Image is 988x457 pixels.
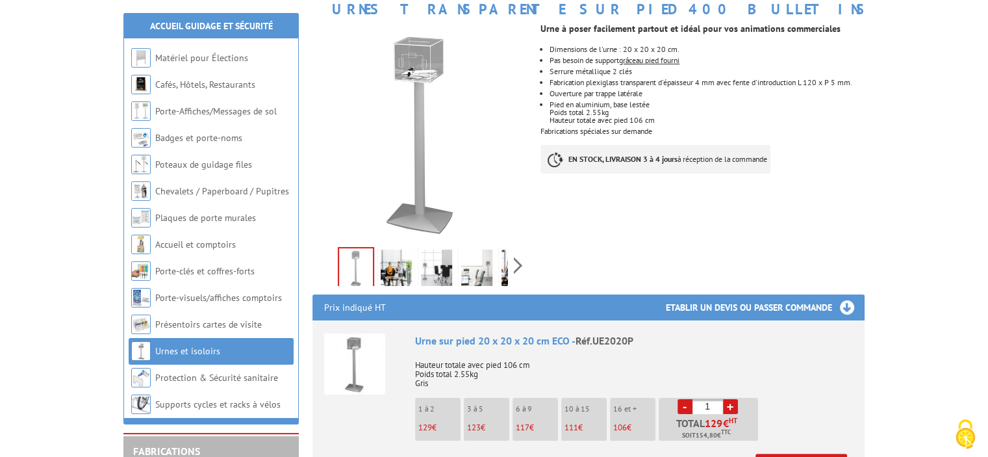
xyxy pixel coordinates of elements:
h3: Etablir un devis ou passer commande [666,294,865,320]
img: Porte-clés et coffres-forts [131,261,151,281]
img: Porte-Affiches/Messages de sol [131,101,151,121]
p: Ouverture par trappe latérale [550,90,864,98]
img: Supports cycles et racks à vélos [131,395,151,414]
img: Porte-visuels/affiches comptoirs [131,288,151,307]
p: Poids total 2.55kg Hauteur totale avec pied 106 cm [550,109,864,124]
p: Hauteur totale avec pied 106 cm Poids total 2.55kg Gris [415,352,853,388]
strong: EN STOCK, LIVRAISON 3 à 4 jours [568,154,678,164]
a: Accueil et comptoirs [155,239,236,250]
img: Accueil et comptoirs [131,235,151,254]
span: € [723,418,729,428]
a: Urnes et isoloirs [155,345,220,357]
a: Cafés, Hôtels, Restaurants [155,79,255,90]
div: Fabrications spéciales sur demande [540,17,874,187]
p: € [516,423,558,432]
a: Porte-clés et coffres-forts [155,265,255,277]
span: Réf.UE2020P [576,334,633,347]
img: Plaques de porte murales [131,208,151,228]
a: Porte-visuels/affiches comptoirs [155,292,282,304]
p: € [467,423,509,432]
a: Poteaux de guidage files [155,159,252,170]
img: Urnes et isoloirs [131,341,151,361]
img: Poteaux de guidage files [131,155,151,174]
li: Fabrication plexiglass transparent d'épaisseur 4 mm avec fente d'introduction L 120 x P 5 mm. [550,79,864,86]
span: 123 [467,422,481,433]
a: Présentoirs cartes de visite [155,319,262,330]
div: Urne sur pied 20 x 20 x 20 cm ECO - [415,333,853,348]
img: Urne sur pied 20 x 20 x 20 cm ECO [324,333,385,395]
span: 117 [516,422,529,433]
img: ue2020p_urnes_transparentes_sur_pied_2.jpg [421,250,452,290]
p: Prix indiqué HT [324,294,386,320]
span: 111 [564,422,578,433]
p: Total [662,418,758,441]
a: + [723,399,738,414]
button: Cookies (fenêtre modale) [943,413,988,457]
p: 10 à 15 [564,404,607,413]
img: Matériel pour Élections [131,48,151,68]
p: € [564,423,607,432]
p: 1 à 2 [418,404,461,413]
img: Cafés, Hôtels, Restaurants [131,75,151,94]
span: au pied fourni [619,55,679,65]
p: 6 à 9 [516,404,558,413]
a: Supports cycles et racks à vélos [155,398,281,410]
span: 154,80 [696,430,717,441]
img: Chevalets / Paperboard / Pupitres [131,181,151,201]
img: Présentoirs cartes de visite [131,315,151,334]
img: ue2020p_urnes_transparentes_sur_pied_3.jpg [461,250,492,290]
a: Plaques de porte murales [155,212,256,224]
p: € [418,423,461,432]
strong: Urne à poser facilement partout et idéal pour vos animations commerciales [540,23,841,34]
a: Matériel pour Élections [155,52,248,64]
a: - [678,399,692,414]
a: Accueil Guidage et Sécurité [150,20,273,32]
a: Protection & Sécurité sanitaire [155,372,278,384]
p: 16 et + [613,404,655,413]
li: Dimensions de l'urne : 20 x 20 x 20 cm. [550,46,864,53]
span: Soit € [682,430,731,441]
span: grâce [619,55,636,65]
span: 106 [613,422,627,433]
img: Protection & Sécurité sanitaire [131,368,151,387]
p: à réception de la commande [540,145,770,174]
sup: TTC [721,428,731,436]
sup: HT [729,416,737,425]
p: 3 à 5 [467,404,509,413]
img: urnes_et_isoloirs_ue2020p.jpg [339,248,373,289]
a: Chevalets / Paperboard / Pupitres [155,185,289,197]
img: Cookies (fenêtre modale) [949,418,982,450]
li: Serrure métallique 2 clés [550,68,864,75]
li: Pas besoin de support [550,57,864,64]
img: ue2020p_urnes_transparentes.jpg [501,250,533,290]
a: Porte-Affiches/Messages de sol [155,105,277,117]
p: Pied en aluminium, base lestée [550,101,864,109]
img: Badges et porte-noms [131,128,151,148]
span: Next [512,255,524,276]
span: 129 [705,418,723,428]
a: Badges et porte-noms [155,132,242,144]
p: € [613,423,655,432]
span: 129 [418,422,432,433]
img: ue2020p_urnes_transparentes_sur_pied.jpg [381,250,412,290]
img: urnes_et_isoloirs_ue2020p.jpg [312,23,531,242]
